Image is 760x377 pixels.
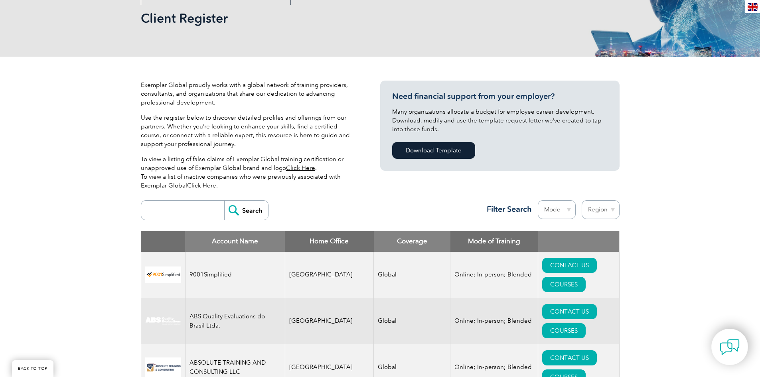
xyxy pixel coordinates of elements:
[482,204,532,214] h3: Filter Search
[374,252,450,298] td: Global
[538,231,619,252] th: : activate to sort column ascending
[392,142,475,159] a: Download Template
[185,252,285,298] td: 9001Simplified
[392,91,608,101] h3: Need financial support from your employer?
[720,337,740,357] img: contact-chat.png
[141,12,476,25] h2: Client Register
[145,266,181,283] img: 37c9c059-616f-eb11-a812-002248153038-logo.png
[374,231,450,252] th: Coverage: activate to sort column ascending
[542,304,597,319] a: CONTACT US
[285,231,374,252] th: Home Office: activate to sort column ascending
[748,3,758,11] img: en
[450,252,538,298] td: Online; In-person; Blended
[542,350,597,365] a: CONTACT US
[542,277,586,292] a: COURSES
[187,182,216,189] a: Click Here
[145,357,181,377] img: 16e092f6-eadd-ed11-a7c6-00224814fd52-logo.png
[185,298,285,344] td: ABS Quality Evaluations do Brasil Ltda.
[141,155,356,190] p: To view a listing of false claims of Exemplar Global training certification or unapproved use of ...
[185,231,285,252] th: Account Name: activate to sort column descending
[542,258,597,273] a: CONTACT US
[374,298,450,344] td: Global
[542,323,586,338] a: COURSES
[285,252,374,298] td: [GEOGRAPHIC_DATA]
[450,231,538,252] th: Mode of Training: activate to sort column ascending
[285,298,374,344] td: [GEOGRAPHIC_DATA]
[145,317,181,326] img: c92924ac-d9bc-ea11-a814-000d3a79823d-logo.jpg
[141,81,356,107] p: Exemplar Global proudly works with a global network of training providers, consultants, and organ...
[286,164,315,172] a: Click Here
[392,107,608,134] p: Many organizations allocate a budget for employee career development. Download, modify and use th...
[141,113,356,148] p: Use the register below to discover detailed profiles and offerings from our partners. Whether you...
[224,201,268,220] input: Search
[450,298,538,344] td: Online; In-person; Blended
[12,360,53,377] a: BACK TO TOP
